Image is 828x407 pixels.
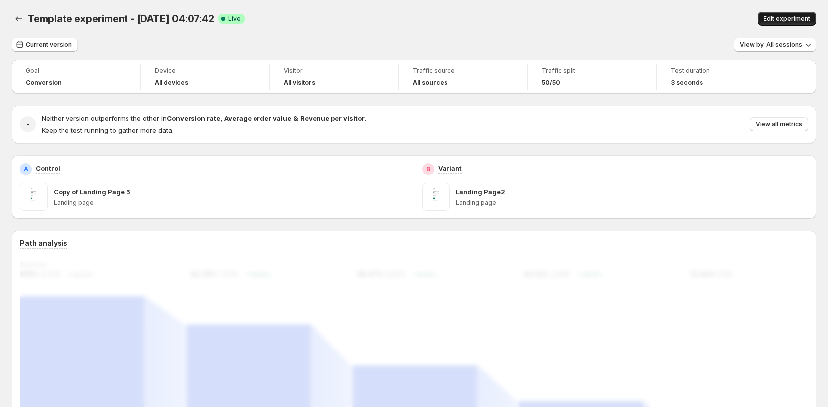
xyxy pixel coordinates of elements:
strong: Average order value [224,115,291,122]
span: Device [155,67,255,75]
button: Edit experiment [758,12,816,26]
strong: Conversion rate [167,115,220,122]
p: Landing Page2 [456,187,505,197]
button: View all metrics [750,117,808,131]
a: DeviceAll devices [155,66,255,88]
span: Traffic source [413,67,513,75]
a: Test duration3 seconds [671,66,772,88]
span: Template experiment - [DATE] 04:07:42 [28,13,214,25]
button: Back [12,12,26,26]
strong: Revenue per visitor [300,115,365,122]
h3: Path analysis [20,238,67,248]
h4: All devices [155,79,188,87]
img: Landing Page2 [422,183,450,211]
span: Traffic split [542,67,642,75]
span: View by: All sessions [740,41,802,49]
span: 50/50 [542,79,560,87]
a: GoalConversion [26,66,127,88]
span: Live [228,15,241,23]
a: Traffic split50/50 [542,66,642,88]
p: Landing page [456,199,808,207]
button: View by: All sessions [734,38,816,52]
p: Copy of Landing Page 6 [54,187,130,197]
strong: , [220,115,222,122]
span: Conversion [26,79,62,87]
h4: All visitors [284,79,315,87]
p: Control [36,163,60,173]
span: Current version [26,41,72,49]
strong: & [293,115,298,122]
span: View all metrics [756,120,802,128]
p: Landing page [54,199,406,207]
h2: A [24,165,28,173]
h2: - [26,119,30,129]
img: Copy of Landing Page 6 [20,183,48,211]
span: Visitor [284,67,384,75]
span: Goal [26,67,127,75]
span: Edit experiment [764,15,810,23]
h4: All sources [413,79,447,87]
a: Traffic sourceAll sources [413,66,513,88]
span: Test duration [671,67,772,75]
span: Keep the test running to gather more data. [42,126,174,134]
a: VisitorAll visitors [284,66,384,88]
span: Neither version outperforms the other in . [42,115,366,122]
p: Variant [438,163,462,173]
button: Current version [12,38,78,52]
h2: B [426,165,430,173]
span: 3 seconds [671,79,703,87]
